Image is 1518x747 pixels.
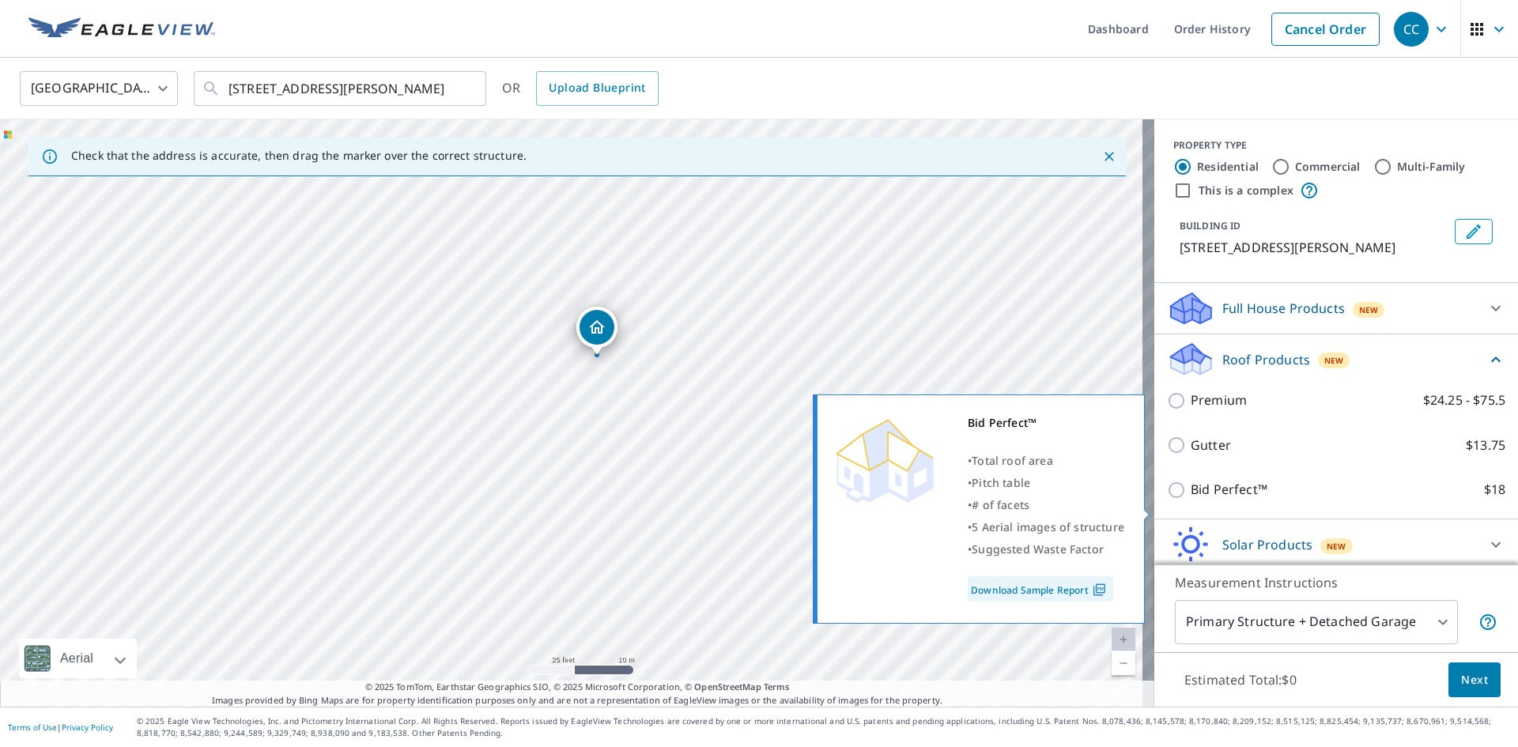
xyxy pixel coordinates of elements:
a: Current Level 20, Zoom In Disabled [1112,628,1135,651]
label: Residential [1197,159,1259,175]
a: Current Level 20, Zoom Out [1112,651,1135,675]
span: 5 Aerial images of structure [972,519,1124,534]
p: $18 [1484,480,1505,500]
a: Terms [764,681,790,692]
div: Bid Perfect™ [968,412,1124,434]
div: Primary Structure + Detached Garage [1175,600,1458,644]
div: Full House ProductsNew [1167,289,1505,327]
span: Pitch table [972,475,1030,490]
div: CC [1394,12,1429,47]
a: Upload Blueprint [536,71,658,106]
p: Gutter [1191,436,1231,455]
label: Multi-Family [1397,159,1466,175]
a: Privacy Policy [62,722,113,733]
span: New [1327,540,1346,553]
a: Terms of Use [8,722,57,733]
p: Roof Products [1222,350,1310,369]
span: Your report will include the primary structure and a detached garage if one exists. [1478,613,1497,632]
div: Aerial [55,639,98,678]
a: OpenStreetMap [694,681,761,692]
span: Suggested Waste Factor [972,541,1104,556]
a: Cancel Order [1271,13,1380,46]
p: Solar Products [1222,535,1312,554]
div: • [968,538,1124,560]
button: Next [1448,662,1501,698]
span: # of facets [972,497,1029,512]
img: EV Logo [28,17,215,41]
p: $13.75 [1466,436,1505,455]
div: [GEOGRAPHIC_DATA] [20,66,178,111]
p: Bid Perfect™ [1191,480,1267,500]
img: Pdf Icon [1089,583,1110,597]
div: Roof ProductsNew [1167,341,1505,378]
button: Close [1099,146,1120,167]
p: Check that the address is accurate, then drag the marker over the correct structure. [71,149,527,163]
a: Download Sample Report [968,576,1113,602]
span: Total roof area [972,453,1053,468]
span: New [1324,354,1344,367]
p: Measurement Instructions [1175,573,1497,592]
label: This is a complex [1199,183,1293,198]
span: © 2025 TomTom, Earthstar Geographics SIO, © 2025 Microsoft Corporation, © [365,681,790,694]
div: • [968,450,1124,472]
p: | [8,722,113,732]
p: [STREET_ADDRESS][PERSON_NAME] [1180,238,1448,257]
span: Next [1461,670,1488,690]
p: $24.25 - $75.5 [1423,390,1505,410]
div: • [968,494,1124,516]
div: Dropped pin, building 1, Residential property, 2175 Gabriel Ln West Palm Beach, FL 33406 [576,307,617,356]
span: New [1359,304,1379,316]
p: Full House Products [1222,299,1345,318]
div: Solar ProductsNew [1167,526,1505,564]
p: BUILDING ID [1180,219,1240,232]
div: • [968,516,1124,538]
p: Premium [1191,390,1247,410]
span: Upload Blueprint [549,78,645,98]
div: PROPERTY TYPE [1173,138,1499,153]
div: Aerial [19,639,137,678]
div: OR [502,71,659,106]
label: Commercial [1295,159,1361,175]
button: Edit building 1 [1455,219,1493,244]
p: Estimated Total: $0 [1172,662,1309,697]
input: Search by address or latitude-longitude [228,66,454,111]
div: • [968,472,1124,494]
p: © 2025 Eagle View Technologies, Inc. and Pictometry International Corp. All Rights Reserved. Repo... [137,715,1510,739]
img: Premium [829,412,940,507]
